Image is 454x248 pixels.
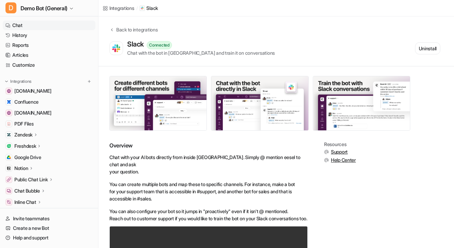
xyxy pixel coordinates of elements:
[109,181,308,202] p: You can create multiple bots and map these to specific channels. For instance, make a bot for you...
[109,154,308,175] p: Chat with your AI bots directly from inside [GEOGRAPHIC_DATA]. Simply @ mention eesel to chat and...
[14,176,48,183] p: Public Chat Link
[3,119,95,129] a: PDF FilesPDF Files
[324,149,329,154] img: support.svg
[141,6,144,10] img: Slack icon
[14,187,40,194] p: Chat Bubble
[7,166,11,170] img: Notion
[14,199,36,206] p: Inline Chat
[3,223,95,233] a: Create a new Bot
[3,86,95,96] a: www.airbnb.com[DOMAIN_NAME]
[7,144,11,148] img: Freshdesk
[103,4,134,12] a: Integrations
[7,200,11,204] img: Inline Chat
[7,122,11,126] img: PDF Files
[7,189,11,193] img: Chat Bubble
[3,21,95,30] a: Chat
[3,50,95,60] a: Articles
[3,214,95,223] a: Invite teammates
[3,40,95,50] a: Reports
[14,109,51,116] span: [DOMAIN_NAME]
[136,5,138,11] span: /
[14,143,36,149] p: Freshdesk
[109,208,308,222] p: You can also configure your bot so it jumps in "proactively" even if it isn't @ mentioned. Reach ...
[7,155,11,159] img: Google Drive
[14,88,51,94] span: [DOMAIN_NAME]
[7,89,11,93] img: www.airbnb.com
[87,79,92,84] img: menu_add.svg
[324,142,356,147] div: Resources
[3,60,95,70] a: Customize
[109,142,308,149] h2: Overview
[7,178,11,182] img: Public Chat Link
[324,148,356,155] button: Support
[147,41,172,49] div: Connected
[14,154,41,161] span: Google Drive
[14,131,32,138] p: Zendesk
[21,3,67,13] span: Demo Bot (General)
[3,153,95,162] a: Google DriveGoogle Drive
[127,49,275,56] div: Chat with the bot in [GEOGRAPHIC_DATA] and train it on conversations
[331,157,356,164] span: Help Center
[14,165,28,172] p: Notion
[14,120,34,127] span: PDF Files
[146,5,158,12] p: Slack
[7,133,11,137] img: Zendesk
[114,26,158,33] div: Back to integrations
[7,100,11,104] img: Confluence
[109,4,134,12] div: Integrations
[415,42,440,54] button: Uninstall
[324,158,329,162] img: support.svg
[7,111,11,115] img: www.atlassian.com
[3,233,95,243] a: Help and support
[139,5,158,12] a: Slack iconSlack
[14,99,39,105] span: Confluence
[324,157,356,164] button: Help Center
[111,42,121,54] img: Slack logo
[331,148,348,155] span: Support
[5,2,16,13] span: D
[3,108,95,118] a: www.atlassian.com[DOMAIN_NAME]
[4,79,9,84] img: expand menu
[3,30,95,40] a: History
[10,79,31,84] p: Integrations
[3,97,95,107] a: ConfluenceConfluence
[3,78,34,85] button: Integrations
[127,40,147,48] div: Slack
[109,26,158,40] button: Back to integrations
